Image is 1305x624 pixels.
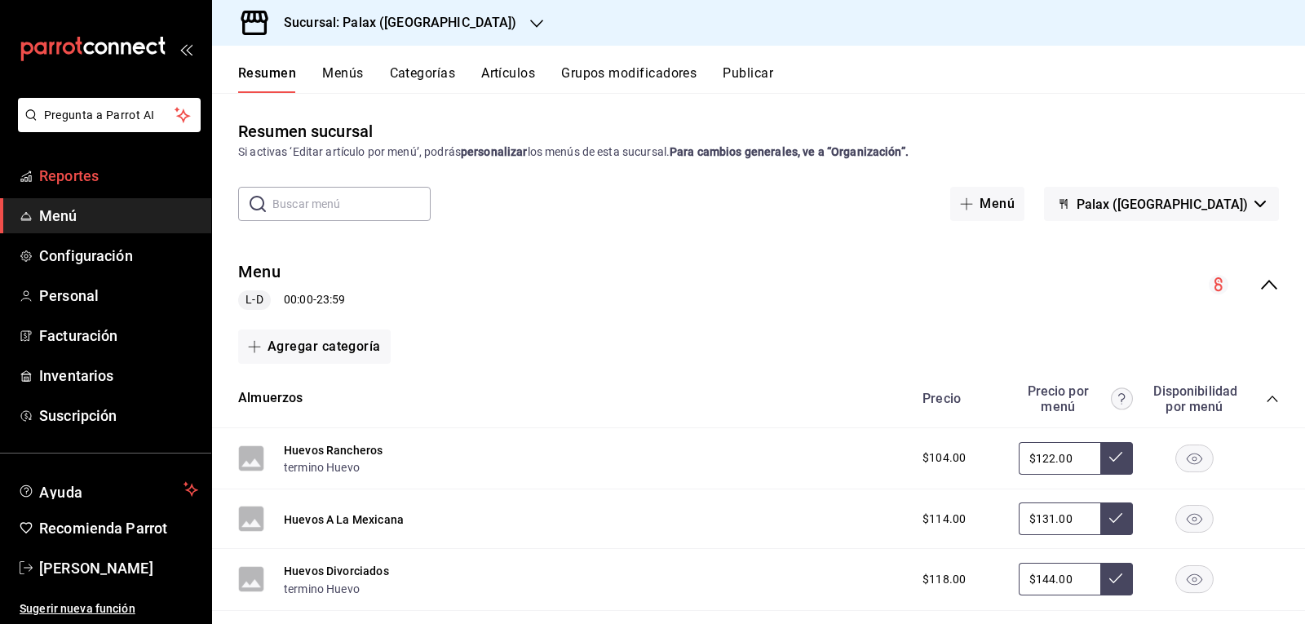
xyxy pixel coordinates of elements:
[322,65,363,93] button: Menús
[950,187,1024,221] button: Menú
[239,291,269,308] span: L-D
[481,65,535,93] button: Artículos
[922,449,966,467] span: $104.00
[11,118,201,135] a: Pregunta a Parrot AI
[39,517,198,539] span: Recomienda Parrot
[238,330,391,364] button: Agregar categoría
[390,65,456,93] button: Categorías
[212,247,1305,323] div: collapse-menu-row
[39,557,198,579] span: [PERSON_NAME]
[39,205,198,227] span: Menú
[461,145,528,158] strong: personalizar
[1019,563,1100,595] input: Sin ajuste
[179,42,192,55] button: open_drawer_menu
[284,581,360,597] button: termino Huevo
[39,165,198,187] span: Reportes
[18,98,201,132] button: Pregunta a Parrot AI
[1153,383,1235,414] div: Disponibilidad por menú
[44,107,175,124] span: Pregunta a Parrot AI
[561,65,697,93] button: Grupos modificadores
[39,480,177,499] span: Ayuda
[906,391,1011,406] div: Precio
[284,511,404,528] button: Huevos A La Mexicana
[284,442,383,458] button: Huevos Rancheros
[238,119,373,144] div: Resumen sucursal
[39,245,198,267] span: Configuración
[238,260,281,284] button: Menu
[39,405,198,427] span: Suscripción
[1019,383,1133,414] div: Precio por menú
[922,571,966,588] span: $118.00
[272,188,431,220] input: Buscar menú
[670,145,909,158] strong: Para cambios generales, ve a “Organización”.
[39,325,198,347] span: Facturación
[238,65,1305,93] div: navigation tabs
[922,511,966,528] span: $114.00
[39,285,198,307] span: Personal
[238,144,1279,161] div: Si activas ‘Editar artículo por menú’, podrás los menús de esta sucursal.
[1077,197,1248,212] span: Palax ([GEOGRAPHIC_DATA])
[238,389,303,408] button: Almuerzos
[1044,187,1279,221] button: Palax ([GEOGRAPHIC_DATA])
[238,65,296,93] button: Resumen
[271,13,517,33] h3: Sucursal: Palax ([GEOGRAPHIC_DATA])
[1019,442,1100,475] input: Sin ajuste
[723,65,773,93] button: Publicar
[20,600,198,617] span: Sugerir nueva función
[1266,392,1279,405] button: collapse-category-row
[284,459,360,476] button: termino Huevo
[1019,502,1100,535] input: Sin ajuste
[39,365,198,387] span: Inventarios
[238,290,345,310] div: 00:00 - 23:59
[284,563,389,579] button: Huevos Divorciados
